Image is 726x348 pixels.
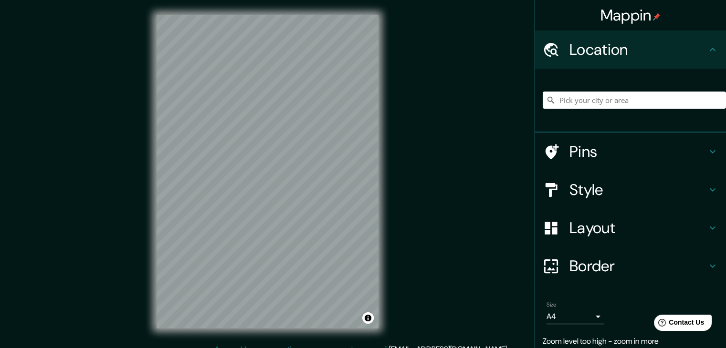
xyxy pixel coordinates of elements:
label: Size [547,301,557,309]
h4: Style [569,180,707,199]
canvas: Map [157,15,379,328]
h4: Border [569,256,707,276]
p: Zoom level too high - zoom in more [543,336,718,347]
div: A4 [547,309,604,324]
input: Pick your city or area [543,92,726,109]
h4: Layout [569,218,707,237]
button: Toggle attribution [362,312,374,324]
div: Layout [535,209,726,247]
img: pin-icon.png [653,13,661,20]
h4: Location [569,40,707,59]
h4: Mappin [600,6,661,25]
div: Location [535,31,726,69]
div: Pins [535,133,726,171]
h4: Pins [569,142,707,161]
iframe: Help widget launcher [641,311,715,338]
div: Border [535,247,726,285]
div: Style [535,171,726,209]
